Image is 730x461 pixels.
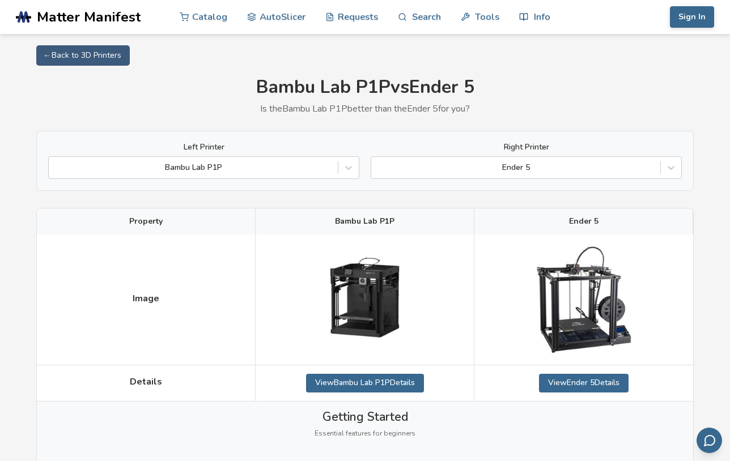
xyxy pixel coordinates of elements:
span: Ender 5 [569,217,599,226]
span: Getting Started [322,410,408,424]
button: Send feedback via email [697,428,722,453]
p: Is the Bambu Lab P1P better than the Ender 5 for you? [36,104,694,114]
a: ← Back to 3D Printers [36,45,130,66]
span: Bambu Lab P1P [335,217,394,226]
input: Ender 5 [377,163,379,172]
img: Ender 5 [527,243,640,356]
label: Right Printer [371,143,682,152]
button: Sign In [670,6,714,28]
a: ViewEnder 5Details [539,374,629,392]
label: Left Printer [48,143,359,152]
span: Property [129,217,163,226]
img: Bambu Lab P1P [308,243,422,356]
span: Details [130,377,162,387]
span: Image [133,293,159,304]
input: Bambu Lab P1P [54,163,57,172]
h1: Bambu Lab P1P vs Ender 5 [36,77,694,98]
span: Essential features for beginners [315,430,415,438]
a: ViewBambu Lab P1PDetails [306,374,424,392]
span: Matter Manifest [37,9,141,25]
